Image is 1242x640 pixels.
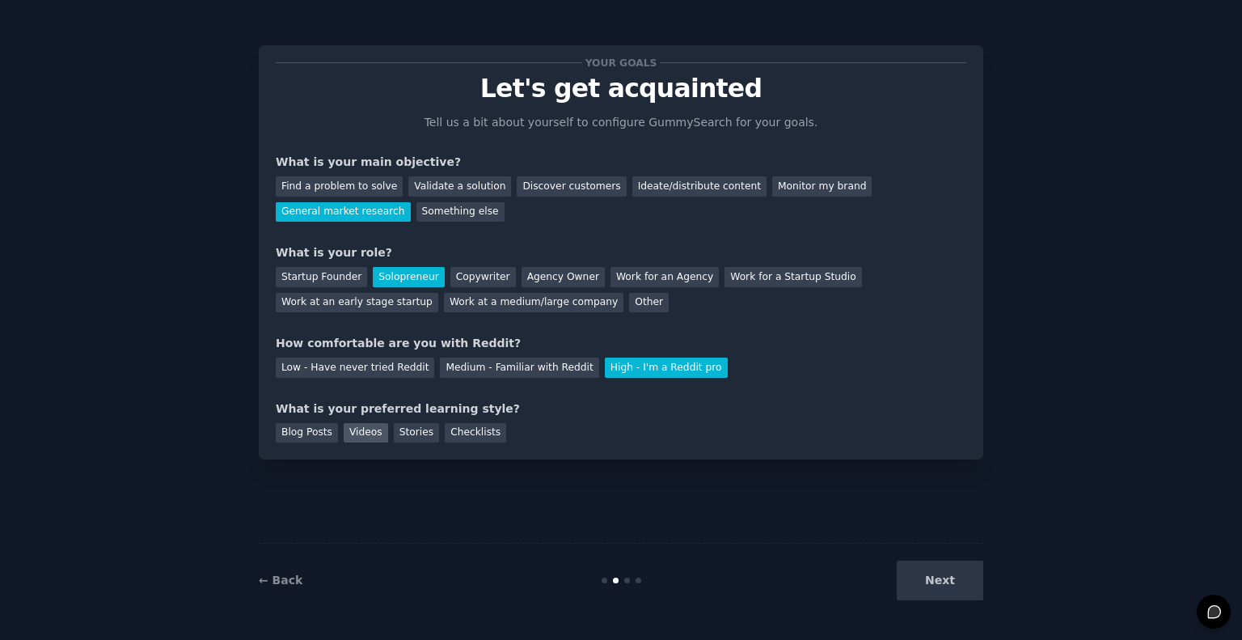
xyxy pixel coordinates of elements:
div: Blog Posts [276,423,338,443]
div: General market research [276,202,411,223]
div: Other [629,293,669,313]
div: What is your role? [276,244,966,261]
div: What is your main objective? [276,154,966,171]
div: Stories [394,423,439,443]
div: Videos [344,423,388,443]
p: Let's get acquainted [276,74,966,103]
div: Checklists [445,423,506,443]
div: How comfortable are you with Reddit? [276,335,966,352]
div: Work at a medium/large company [444,293,623,313]
div: High - I'm a Reddit pro [605,358,728,378]
p: Tell us a bit about yourself to configure GummySearch for your goals. [417,114,825,131]
span: Your goals [582,54,660,71]
div: Validate a solution [408,176,511,197]
div: Work for a Startup Studio [724,267,861,287]
div: Copywriter [450,267,516,287]
div: Discover customers [517,176,626,197]
div: Monitor my brand [772,176,872,197]
div: Work at an early stage startup [276,293,438,313]
div: Something else [416,202,505,223]
div: Ideate/distribute content [632,176,767,197]
div: Low - Have never tried Reddit [276,358,434,378]
div: Work for an Agency [610,267,719,287]
div: What is your preferred learning style? [276,401,966,417]
div: Find a problem to solve [276,176,403,197]
div: Startup Founder [276,267,367,287]
div: Solopreneur [373,267,444,287]
div: Medium - Familiar with Reddit [440,358,598,378]
a: ← Back [259,574,302,587]
div: Agency Owner [522,267,605,287]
